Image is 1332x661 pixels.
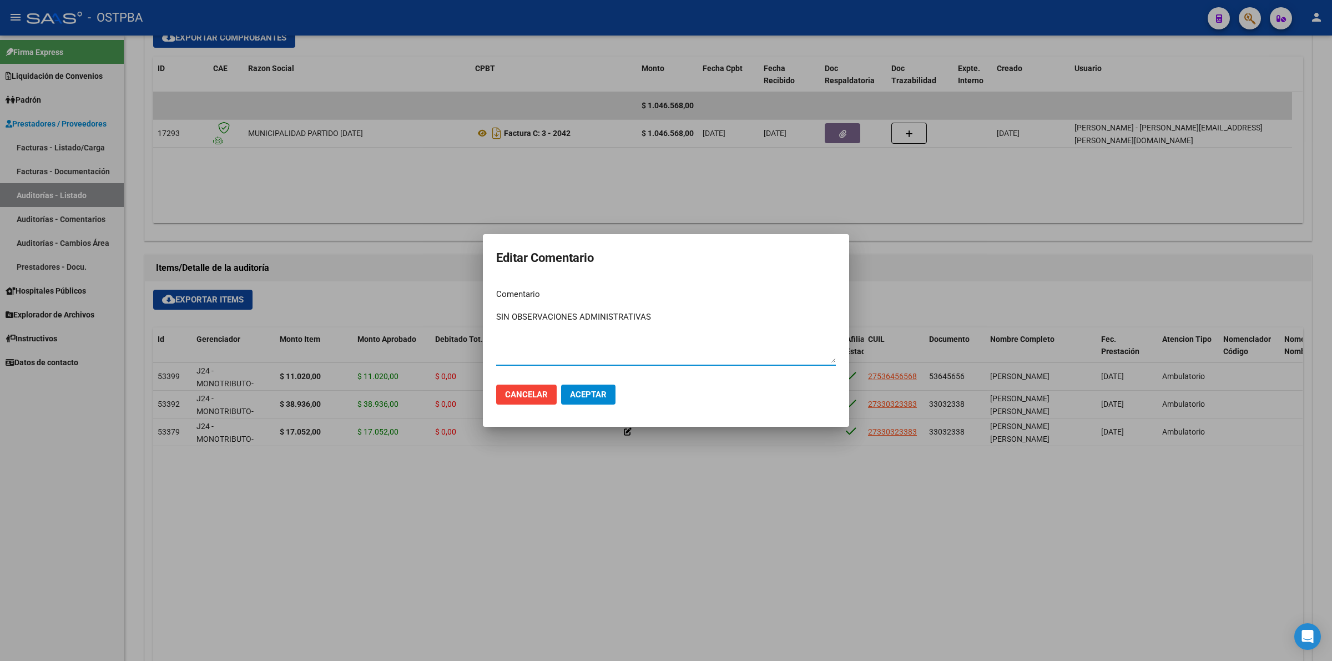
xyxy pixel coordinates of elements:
span: Aceptar [570,390,607,400]
div: Open Intercom Messenger [1294,623,1321,650]
h2: Editar Comentario [496,248,836,269]
span: Cancelar [505,390,548,400]
button: Cancelar [496,385,557,405]
p: Comentario [496,288,836,301]
button: Aceptar [561,385,615,405]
